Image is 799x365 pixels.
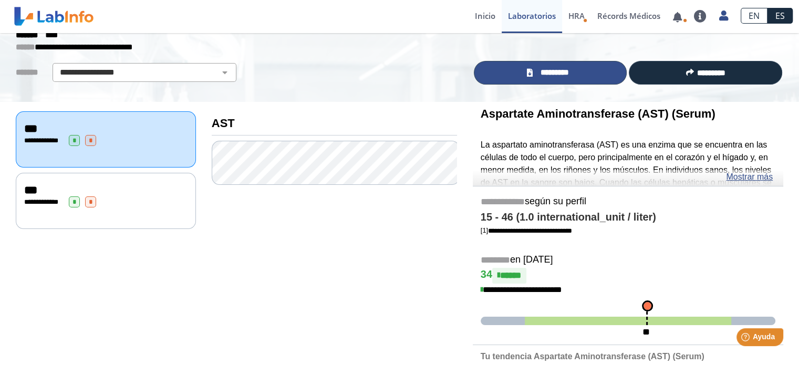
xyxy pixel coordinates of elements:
[481,107,715,120] b: Aspartate Aminotransferase (AST) (Serum)
[481,352,704,361] b: Tu tendencia Aspartate Aminotransferase (AST) (Serum)
[481,226,572,234] a: [1]
[741,8,767,24] a: EN
[481,254,775,266] h5: en [DATE]
[568,11,585,21] span: HRA
[212,117,235,130] b: AST
[726,171,773,183] a: Mostrar más
[481,196,775,208] h5: según su perfil
[481,211,775,224] h4: 15 - 46 (1.0 international_unit / liter)
[705,324,787,353] iframe: Help widget launcher
[481,139,775,214] p: La aspartato aminotransferasa (AST) es una enzima que se encuentra en las células de todo el cuer...
[767,8,793,24] a: ES
[481,268,775,284] h4: 34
